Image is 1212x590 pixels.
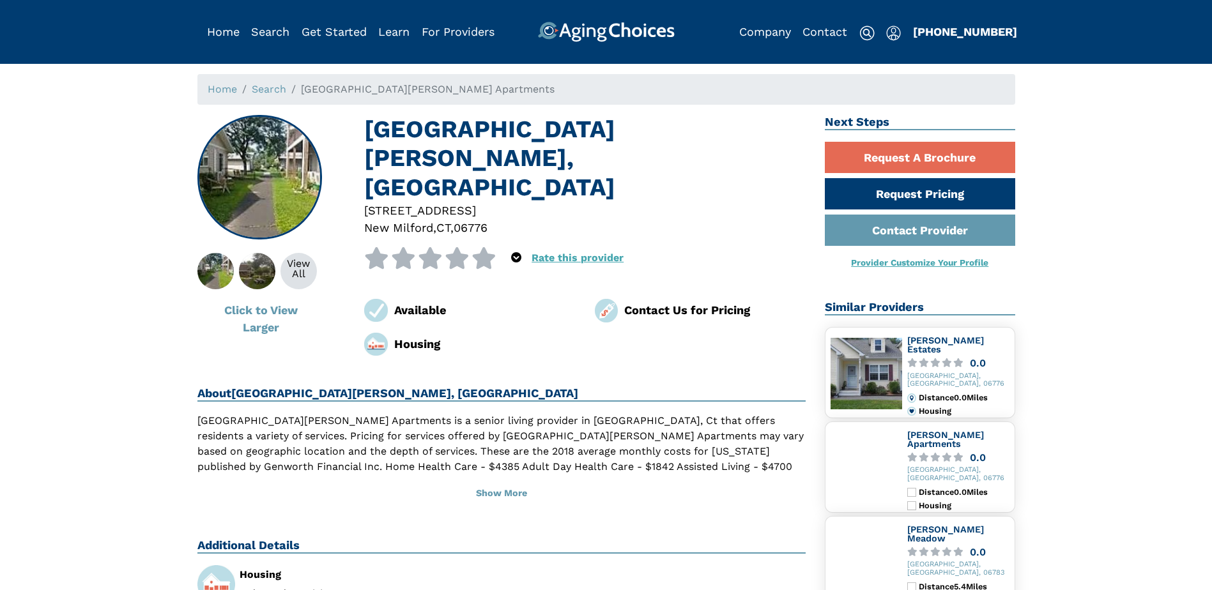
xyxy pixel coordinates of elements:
a: Request Pricing [825,178,1015,209]
img: distance.svg [907,393,916,402]
div: Popover trigger [886,22,901,42]
a: Rate this provider [532,252,624,264]
div: [STREET_ADDRESS] [364,202,806,219]
img: primary.svg [907,407,916,416]
a: [PHONE_NUMBER] [913,25,1017,38]
div: Available [394,301,576,319]
span: , [433,221,436,234]
h2: About [GEOGRAPHIC_DATA][PERSON_NAME], [GEOGRAPHIC_DATA] [197,386,806,402]
div: 0.0 [970,547,986,557]
div: Distance 0.0 Miles [919,488,1009,497]
img: AgingChoices [537,22,674,42]
div: Housing [240,570,492,580]
nav: breadcrumb [197,74,1015,105]
a: Provider Customize Your Profile [851,257,988,268]
span: , [450,221,454,234]
div: 0.0 [970,453,986,462]
a: Request A Brochure [825,142,1015,173]
div: [GEOGRAPHIC_DATA], [GEOGRAPHIC_DATA], 06776 [907,466,1009,483]
a: For Providers [422,25,495,38]
span: New Milford [364,221,433,234]
img: About Butter Brook Hill Apartments, New Milford CT [225,253,289,289]
button: Show More [197,480,806,508]
a: 0.0 [907,453,1009,462]
p: [GEOGRAPHIC_DATA][PERSON_NAME] Apartments is a senior living provider in [GEOGRAPHIC_DATA], Ct th... [197,413,806,505]
a: 0.0 [907,358,1009,368]
a: [PERSON_NAME] Meadow [907,524,984,543]
a: [PERSON_NAME] Estates [907,335,984,354]
h2: Next Steps [825,115,1015,130]
a: Company [739,25,791,38]
a: Search [251,25,289,38]
div: Popover trigger [251,22,289,42]
img: Butter Brook Hill Apartments, New Milford CT [183,253,248,289]
div: Housing [919,501,1009,510]
a: Home [207,25,240,38]
a: Search [252,83,286,95]
div: 06776 [454,219,487,236]
a: Contact Provider [825,215,1015,246]
div: [GEOGRAPHIC_DATA], [GEOGRAPHIC_DATA], 06783 [907,561,1009,577]
span: CT [436,221,450,234]
a: [PERSON_NAME] Apartments [907,430,984,449]
div: [GEOGRAPHIC_DATA], [GEOGRAPHIC_DATA], 06776 [907,372,1009,389]
a: Learn [378,25,410,38]
img: user-icon.svg [886,26,901,41]
a: Contact [802,25,847,38]
h2: Additional Details [197,538,806,554]
h2: Similar Providers [825,300,1015,315]
div: Housing [394,335,576,352]
span: [GEOGRAPHIC_DATA][PERSON_NAME] Apartments [301,83,555,95]
div: Distance 0.0 Miles [919,393,1009,402]
div: Housing [919,407,1009,416]
img: Butter Brook Hill Apartments, New Milford CT [198,116,321,239]
a: 0.0 [907,547,1009,557]
button: Click to View Larger [197,294,325,343]
div: Contact Us for Pricing [624,301,806,319]
h1: [GEOGRAPHIC_DATA][PERSON_NAME], [GEOGRAPHIC_DATA] [364,115,806,202]
div: View All [280,259,317,279]
a: Get Started [302,25,367,38]
img: search-icon.svg [859,26,875,41]
div: Popover trigger [511,247,521,269]
a: Home [208,83,237,95]
div: 0.0 [970,358,986,368]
